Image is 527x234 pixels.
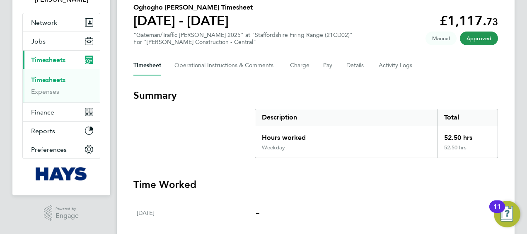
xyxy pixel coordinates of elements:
[255,109,437,126] div: Description
[31,88,59,95] a: Expenses
[31,146,67,154] span: Preferences
[133,39,353,46] div: For "[PERSON_NAME] Construction - Central"
[22,167,100,180] a: Go to home page
[56,212,79,219] span: Engage
[437,109,498,126] div: Total
[290,56,310,76] button: Charge
[56,205,79,212] span: Powered by
[23,140,100,158] button: Preferences
[255,109,498,158] div: Summary
[23,122,100,140] button: Reports
[31,56,65,64] span: Timesheets
[493,207,501,217] div: 11
[133,178,498,191] h3: Time Worked
[36,167,87,180] img: hays-logo-retina.png
[31,19,57,27] span: Network
[133,32,353,46] div: "Gateman/Traffic [PERSON_NAME] 2025" at "Staffordshire Firing Range (21CD02)"
[23,13,100,32] button: Network
[137,208,256,218] div: [DATE]
[133,2,253,12] h2: Oghogho [PERSON_NAME] Timesheet
[494,201,520,227] button: Open Resource Center, 11 new notifications
[31,76,65,84] a: Timesheets
[460,32,498,45] span: This timesheet has been approved.
[437,144,498,158] div: 52.50 hrs
[23,51,100,69] button: Timesheets
[31,127,55,135] span: Reports
[133,89,498,102] h3: Summary
[262,144,285,151] div: Weekday
[31,108,54,116] span: Finance
[255,126,437,144] div: Hours worked
[256,209,259,217] span: –
[174,56,277,76] button: Operational Instructions & Comments
[133,12,253,29] h1: [DATE] - [DATE]
[323,56,333,76] button: Pay
[133,56,161,76] button: Timesheet
[437,126,498,144] div: 52.50 hrs
[44,205,79,221] a: Powered byEngage
[23,69,100,102] div: Timesheets
[379,56,413,76] button: Activity Logs
[23,103,100,121] button: Finance
[425,32,457,45] span: This timesheet was manually created.
[23,32,100,50] button: Jobs
[486,16,498,28] span: 73
[440,13,498,29] app-decimal: £1,117.
[31,37,46,45] span: Jobs
[346,56,365,76] button: Details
